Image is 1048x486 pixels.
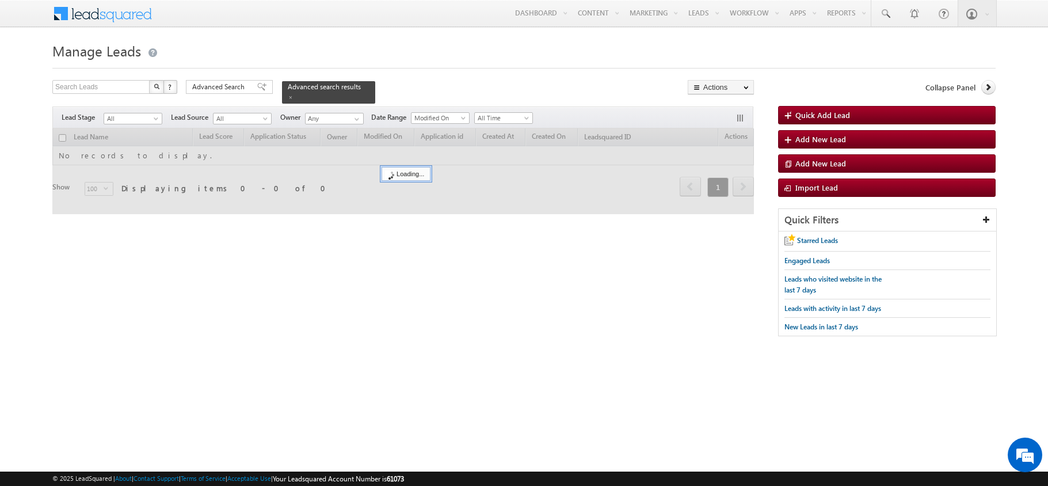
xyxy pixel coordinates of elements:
[348,113,363,125] a: Show All Items
[795,183,838,192] span: Import Lead
[171,112,213,123] span: Lead Source
[779,209,996,231] div: Quick Filters
[784,275,882,294] span: Leads who visited website in the last 7 days
[192,82,248,92] span: Advanced Search
[104,113,162,124] a: All
[214,113,268,124] span: All
[371,112,411,123] span: Date Range
[62,112,104,123] span: Lead Stage
[688,80,754,94] button: Actions
[52,473,404,484] span: © 2025 LeadSquared | | | | |
[154,83,159,89] img: Search
[784,322,858,331] span: New Leads in last 7 days
[387,474,404,483] span: 61073
[115,474,132,482] a: About
[181,474,226,482] a: Terms of Service
[795,110,850,120] span: Quick Add Lead
[273,474,404,483] span: Your Leadsquared Account Number is
[474,112,533,124] a: All Time
[288,82,361,91] span: Advanced search results
[784,304,881,313] span: Leads with activity in last 7 days
[795,158,846,168] span: Add New Lead
[163,80,177,94] button: ?
[797,236,838,245] span: Starred Leads
[411,112,470,124] a: Modified On
[784,256,830,265] span: Engaged Leads
[280,112,305,123] span: Owner
[475,113,529,123] span: All Time
[213,113,272,124] a: All
[168,82,173,92] span: ?
[925,82,975,93] span: Collapse Panel
[52,41,141,60] span: Manage Leads
[305,113,364,124] input: Type to Search
[134,474,179,482] a: Contact Support
[227,474,271,482] a: Acceptable Use
[382,167,430,181] div: Loading...
[795,134,846,144] span: Add New Lead
[411,113,466,123] span: Modified On
[104,113,159,124] span: All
